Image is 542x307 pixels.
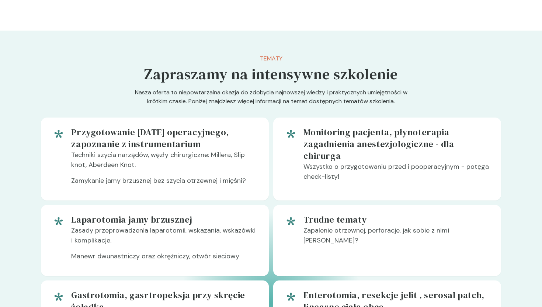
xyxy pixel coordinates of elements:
[303,162,489,188] p: Wszystko o przygotowaniu przed i pooperacyjnym - potęga check-listy!
[71,251,257,267] p: Manewr dwunastniczy oraz okrężniczy, otwór sieciowy
[303,226,489,251] p: Zapalenie otrzewnej, perforacje, jak sobie z nimi [PERSON_NAME]?
[303,126,489,162] h5: Monitoring pacjenta, płynoterapia zagadnienia anestezjologiczne - dla chirurga
[71,150,257,176] p: Techniki szycia narządów, węzły chirurgiczne: Millera, Slip knot, Aberdeen Knot.
[144,63,398,85] h5: Zapraszamy na intensywne szkolenie
[303,214,489,226] h5: Trudne tematy
[71,176,257,192] p: Zamykanie jamy brzusznej bez szycia otrzewnej i mięśni?
[144,54,398,63] p: Tematy
[129,88,413,118] p: Nasza oferta to niepowtarzalna okazja do zdobycia najnowszej wiedzy i praktycznych umiejętności w...
[71,214,257,226] h5: Laparotomia jamy brzusznej
[71,126,257,150] h5: Przygotowanie [DATE] operacyjnego, zapoznanie z instrumentarium
[71,226,257,251] p: Zasady przeprowadzenia laparotomii, wskazania, wskazówki i komplikacje.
